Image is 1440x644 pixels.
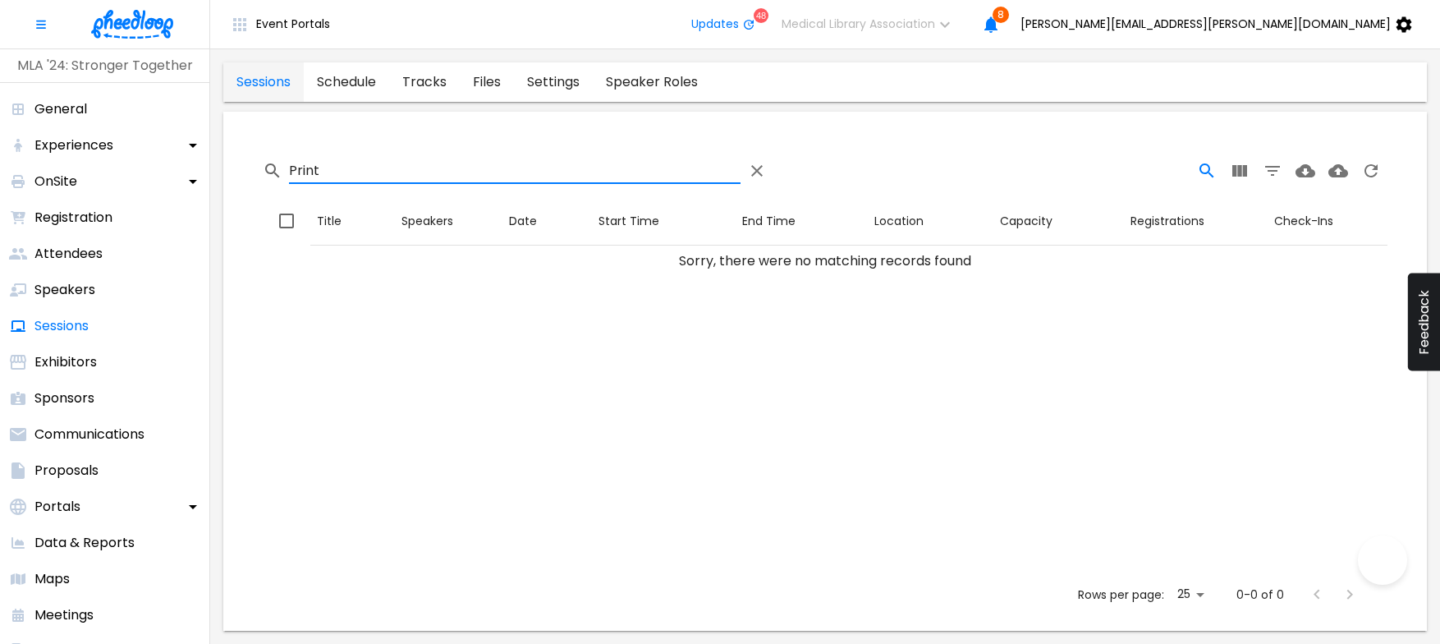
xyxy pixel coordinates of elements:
button: Sort [502,206,543,237]
button: Sort [310,206,348,237]
span: Refresh Page [1355,160,1387,179]
span: [PERSON_NAME][EMAIL_ADDRESS][PERSON_NAME][DOMAIN_NAME] [1020,17,1391,30]
input: Search [289,158,741,184]
button: View Columns [1223,154,1256,187]
span: Medical Library Association [782,17,935,30]
div: 48 [754,8,768,23]
span: Download [1289,160,1322,179]
a: sessions-tab-sessions [223,62,304,102]
p: 0-0 of 0 [1236,586,1284,603]
div: Table Toolbar [263,145,1387,197]
div: Speakers [401,211,496,231]
span: Feedback [1416,290,1432,355]
button: Event Portals [217,8,343,41]
iframe: Help Scout Beacon - Open [1358,536,1407,585]
a: sessions-tab-speaker roles [593,62,711,102]
p: Experiences [34,136,113,155]
img: logo [91,10,173,39]
p: Exhibitors [34,352,97,372]
p: Sessions [34,316,89,336]
a: sessions-tab-settings [514,62,593,102]
button: Upload [1322,154,1355,187]
button: Sort [736,206,802,237]
div: Date [509,211,537,232]
p: Communications [34,425,144,444]
div: Start Time [598,211,659,232]
p: MLA '24: Stronger Together [7,56,203,76]
p: Portals [34,497,80,517]
button: Refresh Page [1355,154,1387,187]
p: Meetings [34,605,94,625]
a: sessions-tab-files [460,62,514,102]
button: Search [1190,154,1223,187]
div: sessions tabs [223,62,711,102]
div: End Time [742,211,796,232]
button: Sort [868,206,930,237]
p: Data & Reports [34,533,135,553]
span: 8 [993,7,1009,23]
div: Check-Ins [1274,211,1381,231]
div: 25 [1171,582,1210,606]
span: Event Portals [256,17,330,30]
p: Rows per page: [1078,586,1164,603]
p: General [34,99,87,119]
p: Speakers [34,280,95,300]
p: Attendees [34,244,103,264]
div: Title [317,211,342,232]
button: Download [1289,154,1322,187]
p: Sponsors [34,389,94,408]
div: Location [874,211,924,232]
button: [PERSON_NAME][EMAIL_ADDRESS][PERSON_NAME][DOMAIN_NAME] [1007,8,1433,41]
button: 8 [975,8,1007,41]
span: Upload [1322,160,1355,179]
button: Updates48 [678,8,768,41]
p: Maps [34,569,70,589]
p: OnSite [34,172,77,191]
button: Sort [592,206,666,237]
span: Updates [691,17,739,30]
a: sessions-tab-tracks [389,62,460,102]
div: Sorry, there were no matching records found [269,251,1381,271]
div: Capacity [1000,211,1052,232]
button: Medical Library Association [768,8,975,41]
div: Registrations [1130,211,1262,231]
button: Sort [993,206,1059,237]
p: Registration [34,208,112,228]
button: Filter Table [1256,154,1289,187]
a: sessions-tab-schedule [304,62,389,102]
p: Proposals [34,461,99,481]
